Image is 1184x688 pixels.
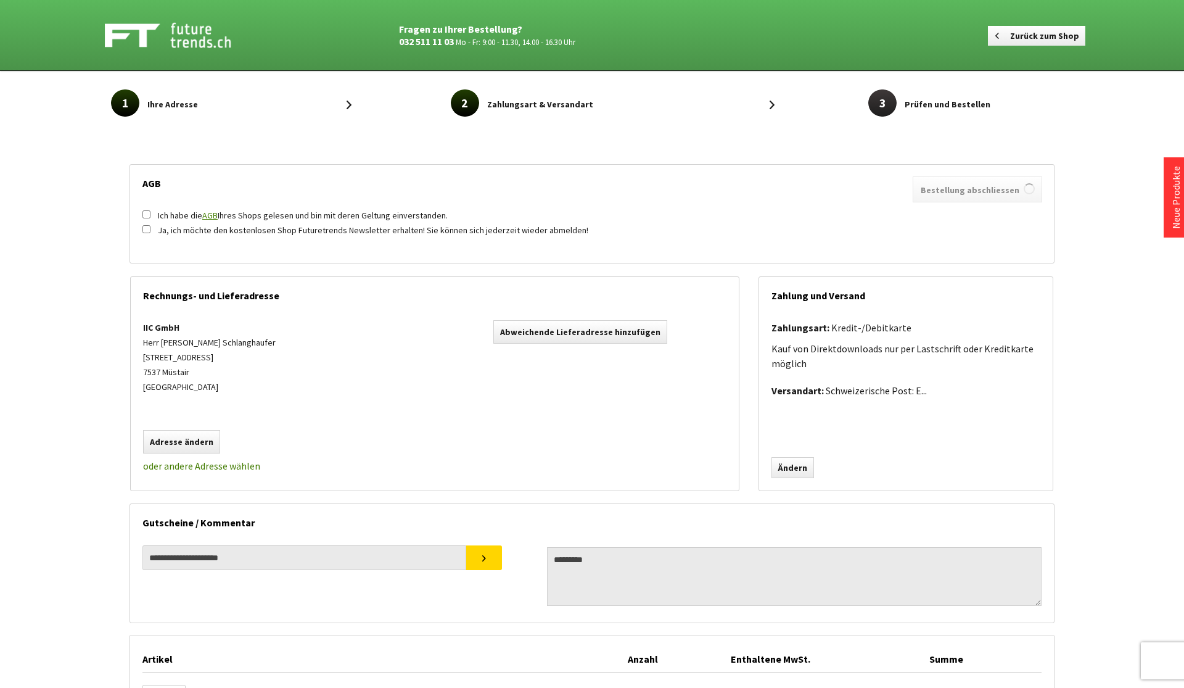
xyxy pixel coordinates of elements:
[142,504,1042,535] div: Gutscheine / Kommentar
[826,384,927,397] span: Schweizerische Post: Economy
[831,321,911,334] span: Kredit-/Debitkarte
[771,321,829,334] strong: Zahlungsart:
[143,277,726,308] div: Rechnungs- und Lieferadresse
[493,320,667,344] a: Abweichende Lieferadresse hinzufügen
[142,165,1042,196] div: AGB
[143,367,160,378] span: 7537
[161,337,221,348] span: [PERSON_NAME]
[202,210,218,221] a: AGB
[399,35,454,48] a: 032 511 11 03
[487,97,593,112] span: Zahlungsart & Versandart
[816,649,969,672] div: Summe
[147,97,198,112] span: Ihre Adresse
[565,649,664,672] div: Anzahl
[143,322,179,333] span: IIC GmbH
[771,277,1041,308] div: Zahlung und Versand
[399,23,522,35] strong: Fragen zu Ihrer Bestellung?
[868,89,897,117] span: 3
[913,176,1042,202] button: Bestellung abschliessen
[111,89,139,117] span: 1
[664,649,817,672] div: Enthaltene MwSt.
[162,367,189,378] span: Müstair
[905,97,990,112] span: Prüfen und Bestellen
[771,341,1041,371] p: Kauf von Direktdownloads nur per Lastschrift oder Kreditkarte möglich
[143,430,220,454] a: Adresse ändern
[771,384,824,397] strong: Versandart:
[451,89,479,117] span: 2
[158,225,588,236] label: Ja, ich möchte den kostenlosen Shop Futuretrends Newsletter erhalten! Sie können sich jederzeit w...
[771,457,814,478] a: Ändern
[158,210,448,221] label: Ich habe die Ihres Shops gelesen und bin mit deren Geltung einverstanden.
[1170,166,1182,229] a: Neue Produkte
[105,20,340,51] a: Shop Futuretrends - zur Startseite wechseln
[143,337,159,348] span: Herr
[143,460,260,472] a: oder andere Adresse wählen
[988,26,1085,46] a: Zurück zum Shop
[143,352,213,363] span: [STREET_ADDRESS]
[143,381,218,392] span: [GEOGRAPHIC_DATA]
[223,337,276,348] span: Schlanghaufer
[105,20,258,51] img: Shop Futuretrends - zur Startseite wechseln
[142,649,565,672] div: Artikel
[456,37,575,47] small: Mo - Fr: 9:00 - 11.30, 14.00 - 16.30 Uhr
